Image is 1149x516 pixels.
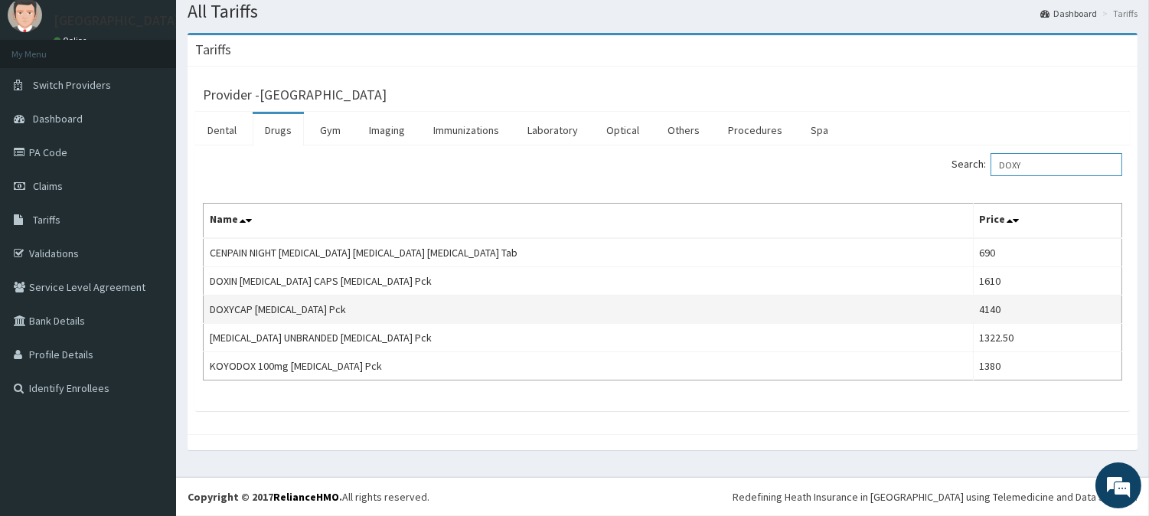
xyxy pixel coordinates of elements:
a: Dashboard [1040,7,1097,20]
td: 1322.50 [973,324,1121,352]
td: KOYODOX 100mg [MEDICAL_DATA] Pck [204,352,974,380]
a: Laboratory [515,114,590,146]
a: Online [54,35,90,46]
td: 1380 [973,352,1121,380]
td: CENPAIN NIGHT [MEDICAL_DATA] [MEDICAL_DATA] [MEDICAL_DATA] Tab [204,238,974,267]
span: Tariffs [33,213,60,227]
h1: All Tariffs [188,2,1138,21]
th: Name [204,204,974,239]
li: Tariffs [1098,7,1138,20]
img: d_794563401_company_1708531726252_794563401 [28,77,62,115]
td: 1610 [973,267,1121,296]
h3: Tariffs [195,43,231,57]
a: Procedures [716,114,795,146]
a: RelianceHMO [273,490,339,504]
p: [GEOGRAPHIC_DATA] [54,14,180,28]
a: Others [655,114,712,146]
a: Imaging [357,114,417,146]
a: Spa [798,114,841,146]
td: DOXYCAP [MEDICAL_DATA] Pck [204,296,974,324]
div: Redefining Heath Insurance in [GEOGRAPHIC_DATA] using Telemedicine and Data Science! [733,489,1138,505]
td: DOXIN [MEDICAL_DATA] CAPS [MEDICAL_DATA] Pck [204,267,974,296]
a: Drugs [253,114,304,146]
span: Claims [33,179,63,193]
label: Search: [952,153,1122,176]
h3: Provider - [GEOGRAPHIC_DATA] [203,88,387,102]
div: Chat with us now [80,86,257,106]
th: Price [973,204,1121,239]
input: Search: [991,153,1122,176]
td: 690 [973,238,1121,267]
a: Optical [594,114,651,146]
td: 4140 [973,296,1121,324]
textarea: Type your message and hit 'Enter' [8,349,292,403]
span: We're online! [89,158,211,313]
strong: Copyright © 2017 . [188,490,342,504]
a: Dental [195,114,249,146]
a: Gym [308,114,353,146]
span: Switch Providers [33,78,111,92]
span: Dashboard [33,112,83,126]
a: Immunizations [421,114,511,146]
footer: All rights reserved. [176,477,1149,516]
div: Minimize live chat window [251,8,288,44]
td: [MEDICAL_DATA] UNBRANDED [MEDICAL_DATA] Pck [204,324,974,352]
